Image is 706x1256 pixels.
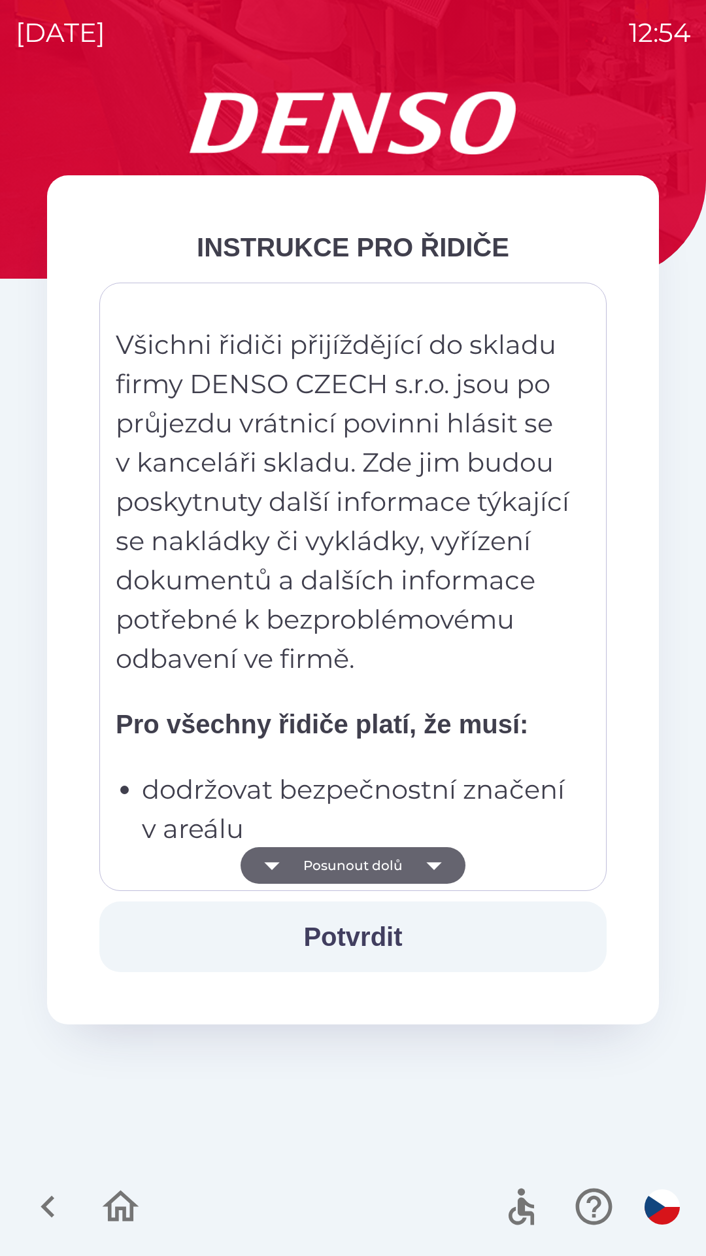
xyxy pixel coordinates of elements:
[99,228,607,267] div: INSTRUKCE PRO ŘIDIČE
[99,901,607,972] button: Potvrdit
[142,770,572,848] p: dodržovat bezpečnostní značení v areálu
[645,1189,680,1225] img: cs flag
[116,710,528,739] strong: Pro všechny řidiče platí, že musí:
[629,13,690,52] p: 12:54
[47,92,659,154] img: Logo
[241,847,465,884] button: Posunout dolů
[16,13,105,52] p: [DATE]
[116,325,572,678] p: Všichni řidiči přijíždějící do skladu firmy DENSO CZECH s.r.o. jsou po průjezdu vrátnicí povinni ...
